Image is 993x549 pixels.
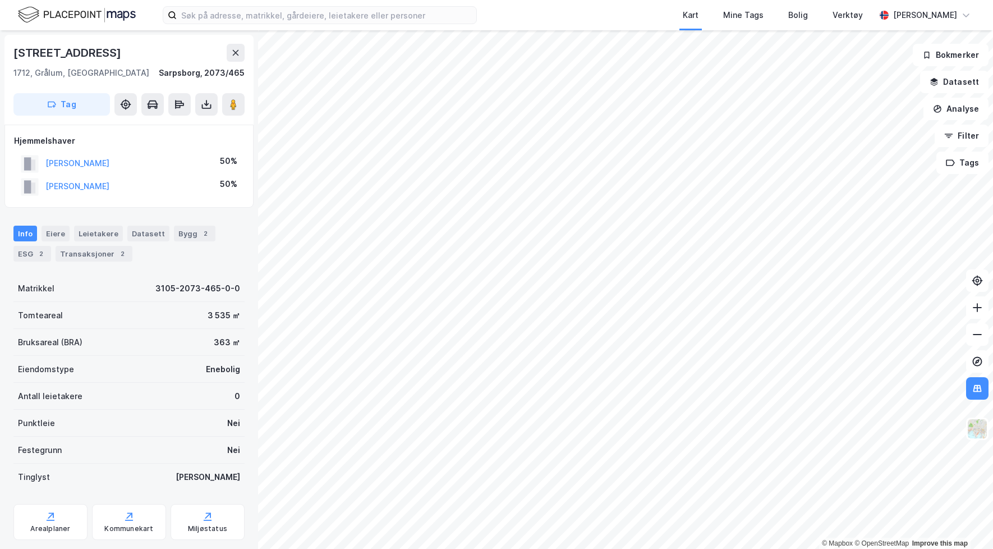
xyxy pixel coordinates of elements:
img: logo.f888ab2527a4732fd821a326f86c7f29.svg [18,5,136,25]
div: Hjemmelshaver [14,134,244,148]
img: Z [967,418,988,440]
div: [PERSON_NAME] [176,470,240,484]
div: Enebolig [206,363,240,376]
div: [PERSON_NAME] [893,8,957,22]
div: Miljøstatus [188,524,227,533]
div: Kommunekart [104,524,153,533]
div: Mine Tags [723,8,764,22]
button: Tag [13,93,110,116]
div: Tomteareal [18,309,63,322]
div: [STREET_ADDRESS] [13,44,123,62]
div: Arealplaner [30,524,70,533]
div: Eiendomstype [18,363,74,376]
div: Bygg [174,226,215,241]
button: Tags [936,152,989,174]
div: Kontrollprogram for chat [937,495,993,549]
input: Søk på adresse, matrikkel, gårdeiere, leietakere eller personer [177,7,476,24]
div: 0 [235,390,240,403]
button: Filter [935,125,989,147]
div: Datasett [127,226,169,241]
div: Bruksareal (BRA) [18,336,82,349]
button: Datasett [920,71,989,93]
div: Info [13,226,37,241]
button: Bokmerker [913,44,989,66]
div: Festegrunn [18,443,62,457]
div: 3 535 ㎡ [208,309,240,322]
div: Matrikkel [18,282,54,295]
div: Verktøy [833,8,863,22]
div: Tinglyst [18,470,50,484]
div: Antall leietakere [18,390,82,403]
div: 3105-2073-465-0-0 [155,282,240,295]
div: Bolig [788,8,808,22]
div: Nei [227,443,240,457]
div: Kart [683,8,698,22]
iframe: Chat Widget [937,495,993,549]
a: Mapbox [822,539,853,547]
button: Analyse [923,98,989,120]
div: 2 [117,248,128,259]
div: 2 [35,248,47,259]
a: Improve this map [912,539,968,547]
div: 1712, Grålum, [GEOGRAPHIC_DATA] [13,66,149,80]
div: 2 [200,228,211,239]
a: OpenStreetMap [854,539,909,547]
div: Nei [227,417,240,430]
div: 363 ㎡ [214,336,240,349]
div: Sarpsborg, 2073/465 [159,66,245,80]
div: Leietakere [74,226,123,241]
div: 50% [220,154,237,168]
div: Transaksjoner [56,246,132,262]
div: Punktleie [18,417,55,430]
div: ESG [13,246,51,262]
div: Eiere [42,226,70,241]
div: 50% [220,177,237,191]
